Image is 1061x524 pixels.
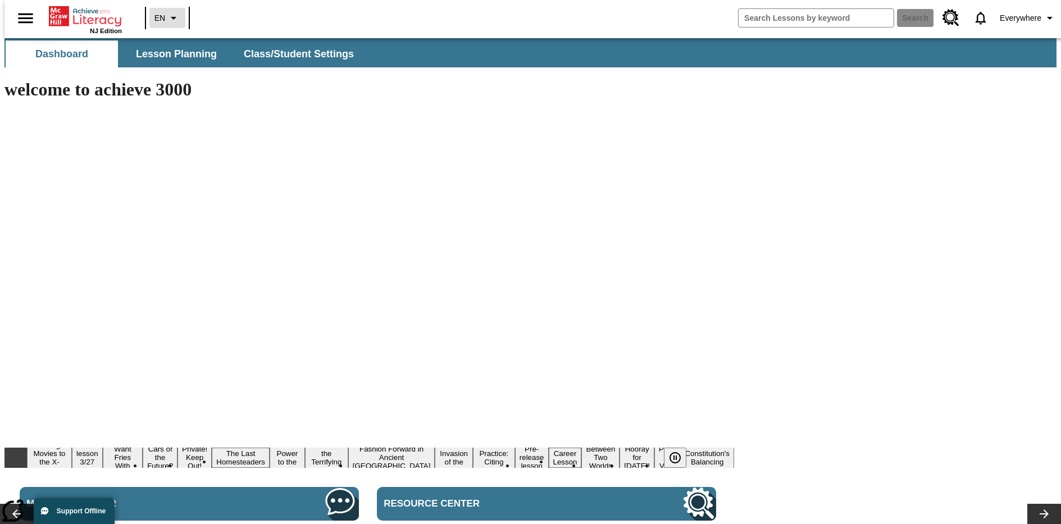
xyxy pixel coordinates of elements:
[664,448,698,468] div: Pause
[473,439,515,476] button: Slide 11 Mixed Practice: Citing Evidence
[995,8,1061,28] button: Profile/Settings
[4,79,734,100] h1: welcome to achieve 3000
[34,498,115,524] button: Support Offline
[90,28,122,34] span: NJ Edition
[4,38,1057,67] div: SubNavbar
[49,4,122,34] div: Home
[936,3,966,33] a: Resource Center, Will open in new tab
[348,443,435,472] button: Slide 9 Fashion Forward in Ancient Rome
[72,439,103,476] button: Slide 2 Test lesson 3/27 en
[377,487,716,521] a: Resource Center, Will open in new tab
[57,507,106,515] span: Support Offline
[664,448,686,468] button: Pause
[581,443,620,472] button: Slide 14 Between Two Worlds
[6,40,118,67] button: Dashboard
[149,8,185,28] button: Language: EN, Select a language
[270,439,305,476] button: Slide 7 Solar Power to the People
[435,439,473,476] button: Slide 10 The Invasion of the Free CD
[1027,504,1061,524] button: Lesson carousel, Next
[20,487,359,521] a: Message Center
[49,5,122,28] a: Home
[120,40,233,67] button: Lesson Planning
[27,439,72,476] button: Slide 1 Taking Movies to the X-Dimension
[620,443,654,472] button: Slide 15 Hooray for Constitution Day!
[26,498,233,509] span: Message Center
[9,2,42,35] button: Open side menu
[966,3,995,33] a: Notifications
[305,439,348,476] button: Slide 8 Attack of the Terrifying Tomatoes
[515,443,549,472] button: Slide 12 Pre-release lesson
[154,12,165,24] span: EN
[1000,12,1041,24] span: Everywhere
[143,443,177,472] button: Slide 4 Cars of the Future?
[739,9,894,27] input: search field
[654,443,680,472] button: Slide 16 Point of View
[549,448,582,468] button: Slide 13 Career Lesson
[212,448,270,468] button: Slide 6 The Last Homesteaders
[177,443,212,472] button: Slide 5 Private! Keep Out!
[680,439,734,476] button: Slide 17 The Constitution's Balancing Act
[384,498,590,509] span: Resource Center
[4,40,364,67] div: SubNavbar
[103,435,143,480] button: Slide 3 Do You Want Fries With That?
[235,40,363,67] button: Class/Student Settings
